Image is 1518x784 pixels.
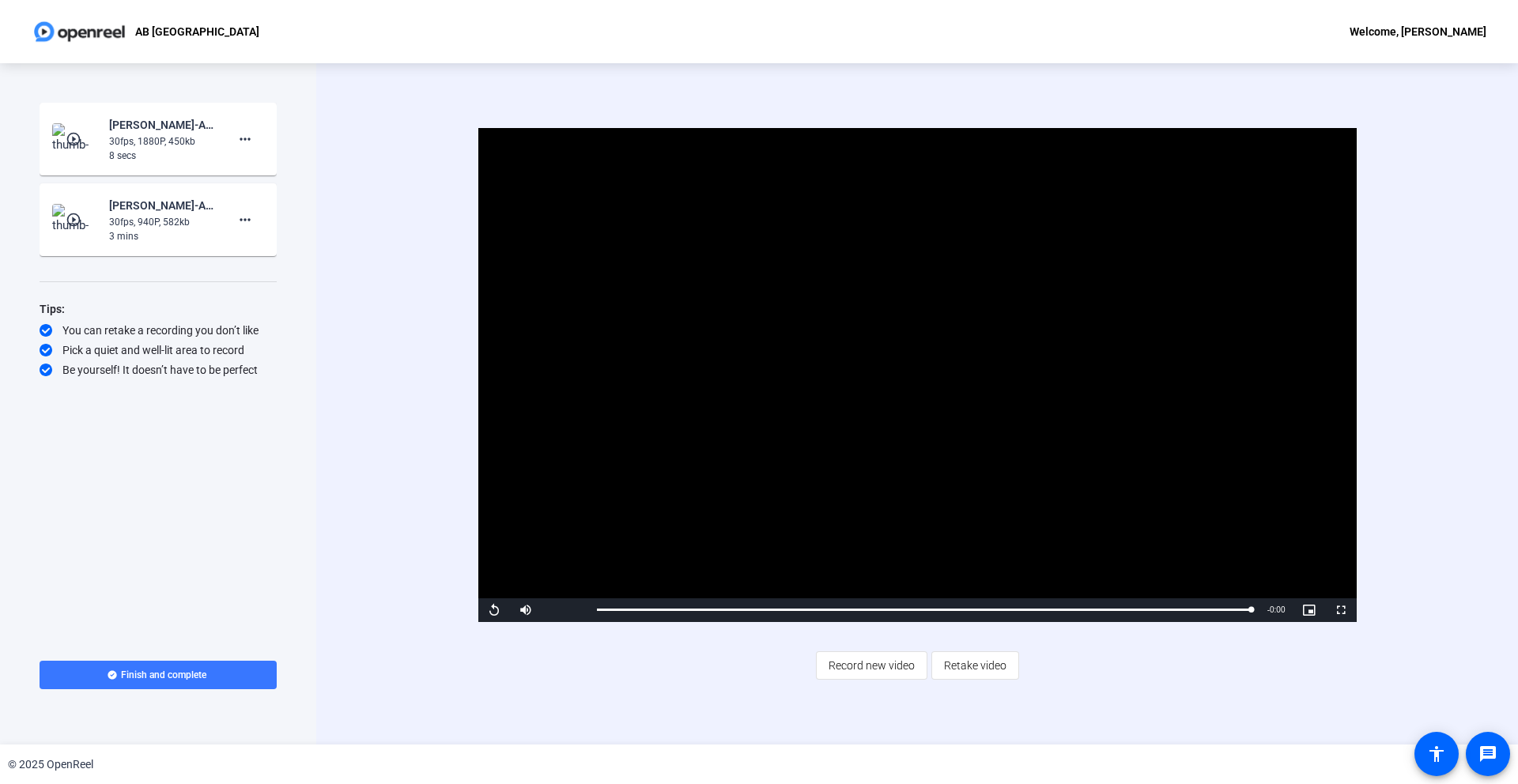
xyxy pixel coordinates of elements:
button: Retake video [931,651,1019,680]
button: Mute [510,598,542,622]
mat-icon: more_horiz [236,210,255,229]
div: Tips: [40,300,277,318]
img: thumb-nail [52,123,99,155]
mat-icon: play_circle_outline [66,131,85,147]
button: Fullscreen [1325,598,1357,622]
span: - [1267,605,1270,614]
span: Record new video [829,650,915,680]
div: 3 mins [109,229,215,243]
mat-icon: play_circle_outline [66,212,85,228]
div: You can retake a recording you don’t like [40,322,277,338]
div: Video Player [478,128,1357,622]
div: [PERSON_NAME]-AB [GEOGRAPHIC_DATA]-AB [GEOGRAPHIC_DATA]-1756923758375-screen [109,115,215,134]
div: © 2025 OpenReel [8,756,93,773]
button: Finish and complete [40,661,277,689]
button: Record new video [816,651,927,680]
div: Welcome, [PERSON_NAME] [1350,22,1486,41]
div: 8 secs [109,149,215,163]
img: OpenReel logo [32,16,127,47]
div: Progress Bar [597,609,1252,611]
button: Picture-in-Picture [1293,598,1325,622]
div: [PERSON_NAME]-AB [GEOGRAPHIC_DATA]-AB [GEOGRAPHIC_DATA]-1756144864036-screen [109,196,215,215]
mat-icon: accessibility [1427,744,1446,763]
p: AB [GEOGRAPHIC_DATA] [135,22,259,41]
img: thumb-nail [52,204,99,236]
div: Pick a quiet and well-lit area to record [40,342,277,358]
div: 30fps, 940P, 582kb [109,215,215,229]
div: 30fps, 1880P, 450kb [109,134,215,149]
button: Replay [478,598,510,622]
span: Finish and complete [121,669,206,681]
div: Be yourself! It doesn’t have to be perfect [40,362,277,378]
mat-icon: more_horiz [236,130,255,149]
span: 0:00 [1270,605,1285,614]
span: Retake video [944,650,1006,680]
mat-icon: message [1478,744,1497,763]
